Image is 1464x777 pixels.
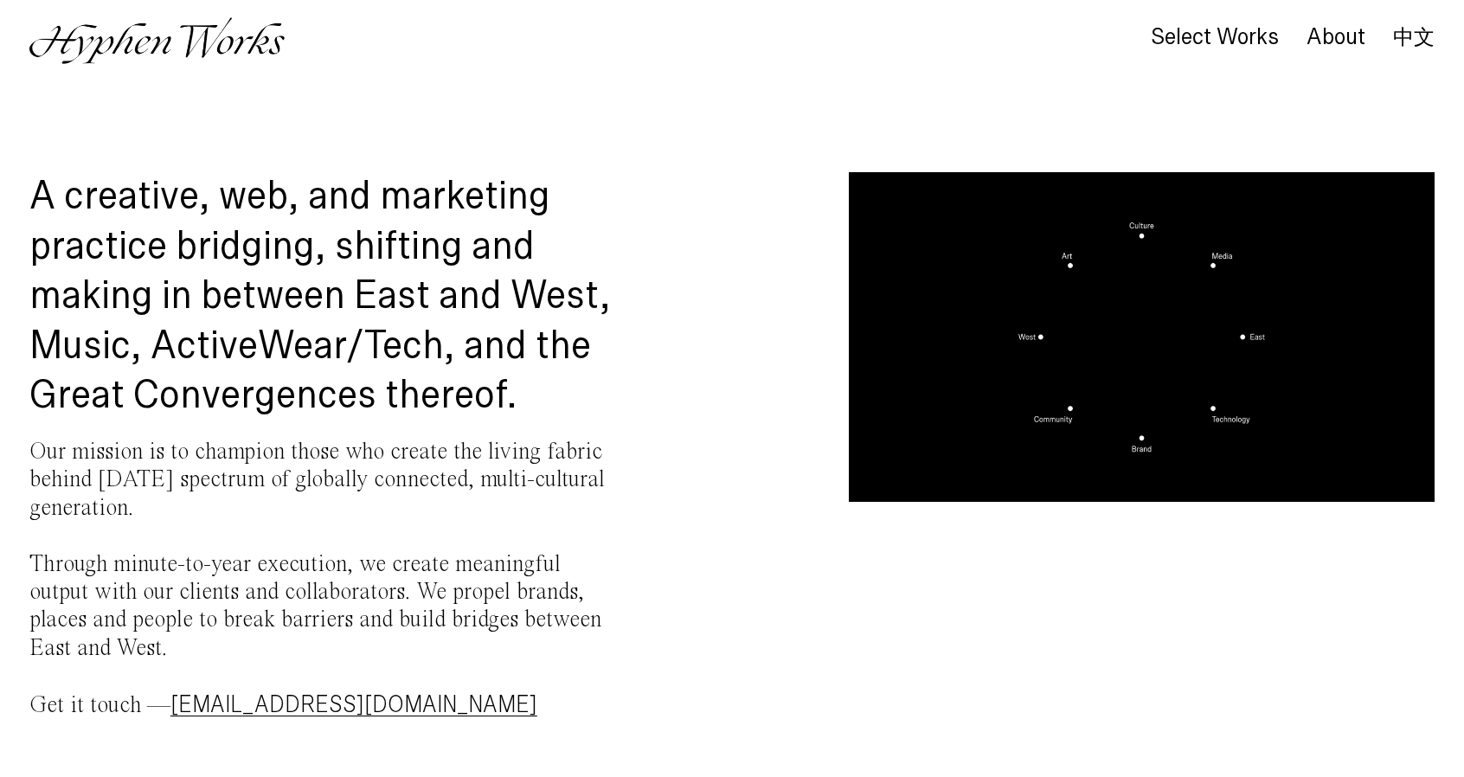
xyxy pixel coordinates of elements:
h1: A creative, web, and marketing practice bridging, shifting and making in between East and West, M... [29,172,615,421]
a: Select Works [1151,29,1279,48]
div: Select Works [1151,25,1279,49]
p: Our mission is to champion those who create the living fabric behind [DATE] spectrum of globally ... [29,439,615,720]
a: [EMAIL_ADDRESS][DOMAIN_NAME] [170,693,537,716]
a: About [1307,29,1365,48]
video: Your browser does not support the video tag. [849,172,1435,502]
img: Hyphen Works [29,17,285,64]
a: 中文 [1393,28,1435,47]
div: About [1307,25,1365,49]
